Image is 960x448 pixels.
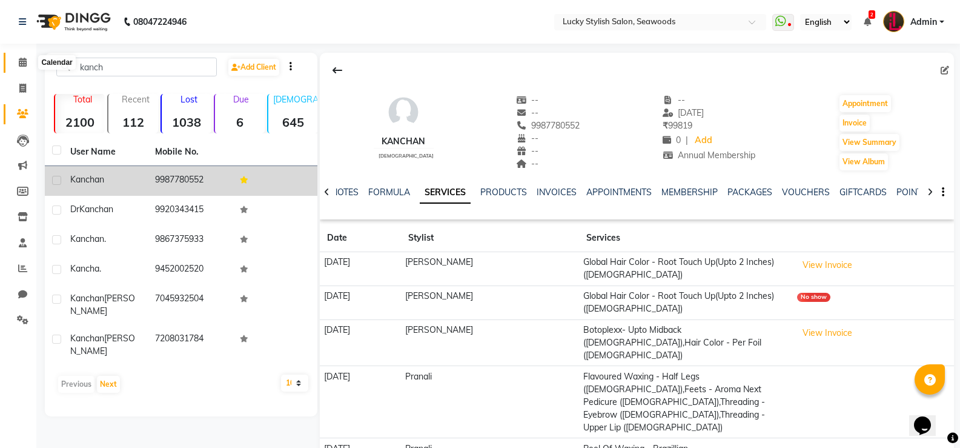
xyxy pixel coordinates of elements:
td: 9867375933 [148,226,233,255]
td: Flavoured Waxing - Half Legs ([DEMOGRAPHIC_DATA]),Feets - Aroma Next Pedicure ([DEMOGRAPHIC_DATA]... [579,366,793,438]
a: GIFTCARDS [839,187,887,198]
th: Date [320,224,401,252]
td: [PERSON_NAME] [401,319,579,366]
strong: 112 [108,115,158,130]
span: -- [516,95,539,105]
td: [DATE] [320,252,401,286]
span: . [99,263,101,274]
span: -- [516,145,539,156]
th: Services [579,224,793,252]
button: Invoice [839,115,870,132]
a: NOTES [331,187,359,198]
td: Global Hair Color - Root Touch Up(Upto 2 Inches) ([DEMOGRAPHIC_DATA]) [579,286,793,319]
span: ₹ [663,120,668,131]
td: 9452002520 [148,255,233,285]
a: MEMBERSHIP [661,187,718,198]
span: Dr [70,204,79,215]
a: FORMULA [368,187,410,198]
td: 7208031784 [148,325,233,365]
td: [PERSON_NAME] [401,252,579,286]
th: Stylist [401,224,579,252]
div: kanchan [374,135,434,148]
iframe: chat widget [909,400,948,436]
th: User Name [63,138,148,166]
a: Add Client [228,59,279,76]
p: Total [60,94,105,105]
p: [DEMOGRAPHIC_DATA] [273,94,318,105]
div: Back to Client [325,59,350,82]
img: avatar [385,94,422,130]
strong: 6 [215,115,265,130]
span: -- [516,133,539,144]
span: Kanchan [70,293,104,304]
span: 2 [869,10,875,19]
span: Kanchan [70,233,104,244]
button: View Invoice [797,324,858,343]
p: Recent [113,94,158,105]
p: Due [217,94,265,105]
th: Mobile No. [148,138,233,166]
span: . [104,233,106,244]
span: 99819 [663,120,692,131]
td: Global Hair Color - Root Touch Up(Upto 2 Inches) ([DEMOGRAPHIC_DATA]) [579,252,793,286]
td: [DATE] [320,286,401,319]
button: Next [97,376,120,393]
p: Lost [167,94,211,105]
span: kancha [70,263,99,274]
td: [DATE] [320,319,401,366]
a: VOUCHERS [782,187,830,198]
div: No show [797,293,830,302]
span: Annual Membership [663,150,756,161]
span: | [686,134,688,147]
img: Admin [883,11,904,32]
button: View Album [839,153,888,170]
a: Add [693,132,714,149]
a: SERVICES [420,182,471,204]
span: Admin [910,16,937,28]
button: Appointment [839,95,891,112]
td: Botoplexx- Upto Midback ([DEMOGRAPHIC_DATA]),Hair Color - Per Foil ([DEMOGRAPHIC_DATA]) [579,319,793,366]
td: 9987780552 [148,166,233,196]
a: 2 [864,16,871,27]
td: [DATE] [320,366,401,438]
span: 9987780552 [516,120,580,131]
span: kanchan [70,174,104,185]
td: 7045932504 [148,285,233,325]
td: [PERSON_NAME] [401,286,579,319]
input: Search by Name/Mobile/Email/Code [56,58,217,76]
b: 08047224946 [133,5,187,39]
span: 0 [663,135,681,145]
strong: 645 [268,115,318,130]
span: [DEMOGRAPHIC_DATA] [379,153,434,159]
img: logo [31,5,114,39]
a: PACKAGES [727,187,772,198]
a: POINTS [896,187,927,198]
div: Calendar [38,55,75,70]
span: Kanchan [79,204,113,215]
span: [DATE] [663,107,704,118]
span: -- [663,95,686,105]
td: Pranali [401,366,579,438]
td: 9920343415 [148,196,233,226]
a: PRODUCTS [480,187,527,198]
span: -- [516,158,539,169]
a: APPOINTMENTS [586,187,652,198]
button: View Summary [839,134,899,151]
span: -- [516,107,539,118]
a: INVOICES [537,187,577,198]
button: View Invoice [797,256,858,275]
strong: 1038 [162,115,211,130]
span: Kanchan [70,333,104,344]
strong: 2100 [55,115,105,130]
